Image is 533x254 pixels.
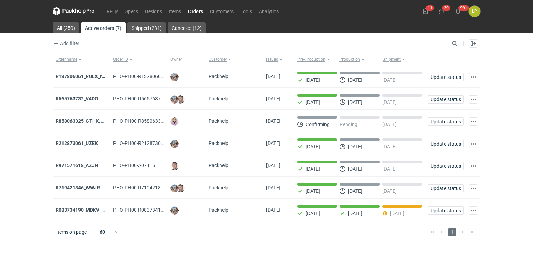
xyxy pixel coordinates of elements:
button: Update status [428,95,464,104]
span: 26/08/2025 [266,140,280,146]
p: [DATE] [348,166,362,172]
span: 29/08/2025 [266,96,280,101]
p: [DATE] [306,77,320,83]
p: [DATE] [382,166,397,172]
span: Update status [431,97,460,102]
p: [DATE] [348,211,362,216]
button: Actions [469,206,477,215]
a: Shipped (231) [127,22,166,33]
img: Maciej Sikora [176,184,185,192]
span: 12/08/2025 [266,207,280,213]
a: RFQs [103,7,122,15]
button: Update status [428,206,464,215]
button: Actions [469,73,477,81]
img: Maciej Sikora [176,95,185,104]
a: R719421846_WWJR [56,185,100,190]
span: Production [339,57,360,62]
p: Pending [340,122,357,127]
img: Michał Palasek [170,140,179,148]
span: 13/08/2025 [266,185,280,190]
span: PHO-PH00-R137806061_RULX_REPRINT [113,74,202,79]
img: Michał Palasek [170,95,179,104]
button: Actions [469,162,477,170]
p: Confirming [306,122,330,127]
span: 29/08/2025 [266,74,280,79]
span: Update status [431,208,460,213]
span: Owner [170,57,182,62]
span: PHO-PH00-R083734190_MDKV_MVXD [113,207,197,213]
a: Designs [142,7,166,15]
span: Order name [56,57,77,62]
a: R858063325_GTHX, NNPL, JAAG, JGXY, QTVD, WZHN, ITNR, EUMI [56,118,200,124]
span: Customer [209,57,227,62]
span: 27/08/2025 [266,118,280,124]
a: R212873061_UZEK [56,140,98,146]
img: Klaudia Wiśniewska [170,117,179,126]
button: Issued [263,54,295,65]
span: Issued [266,57,278,62]
strong: R971571618_AZJN [56,163,98,168]
button: Shipment [381,54,425,65]
button: Production [338,54,381,65]
img: Michał Palasek [170,206,179,215]
button: 99+ [452,6,464,17]
strong: R083734190_MDKV_MVXD [56,207,115,213]
span: 1 [448,228,456,236]
button: Update status [428,140,464,148]
p: [DATE] [382,144,397,149]
button: ŁP [469,6,480,17]
a: Items [166,7,185,15]
p: [DATE] [382,188,397,194]
span: Pre-Production [297,57,325,62]
button: Update status [428,117,464,126]
button: Update status [428,162,464,170]
span: PHO-PH00-R858063325_GTHX,-NNPL,-JAAG,-JGXY,-QTVD,-WZHN,-ITNR,-EUMI [113,118,284,124]
button: Pre-Production [295,54,338,65]
span: PHO-PH00-R565763732_VADO [113,96,181,101]
span: Packhelp [209,96,228,101]
p: [DATE] [306,166,320,172]
input: Search [450,39,473,48]
p: [DATE] [306,211,320,216]
span: Update status [431,164,460,169]
button: 11 [420,6,431,17]
button: Customer [206,54,263,65]
a: Active orders (7) [81,22,126,33]
a: Specs [122,7,142,15]
button: 29 [436,6,447,17]
button: Update status [428,184,464,192]
a: All (250) [53,22,79,33]
button: Actions [469,117,477,126]
span: Packhelp [209,185,228,190]
span: Packhelp [209,140,228,146]
span: Update status [431,186,460,191]
span: Packhelp [209,118,228,124]
p: [DATE] [382,122,397,127]
button: Actions [469,140,477,148]
span: PHO-PH00-A07115 [113,163,155,168]
span: Order ID [113,57,128,62]
img: Maciej Sikora [170,162,179,170]
p: [DATE] [382,99,397,105]
a: Tools [237,7,255,15]
span: Add filter [52,39,79,48]
button: Order ID [110,54,168,65]
p: [DATE] [348,144,362,149]
a: Analytics [255,7,282,15]
span: 18/08/2025 [266,163,280,168]
span: Update status [431,75,460,80]
p: [DATE] [348,99,362,105]
p: [DATE] [348,188,362,194]
a: Orders [185,7,206,15]
button: Order name [53,54,110,65]
img: Michał Palasek [170,184,179,192]
a: R137806061_RULX_reprint [56,74,115,79]
div: 60 [91,227,114,237]
span: Packhelp [209,163,228,168]
a: Customers [206,7,237,15]
button: Add filter [51,39,80,48]
button: Update status [428,73,464,81]
span: Packhelp [209,74,228,79]
span: PHO-PH00-R719421846_WWJR [113,185,183,190]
